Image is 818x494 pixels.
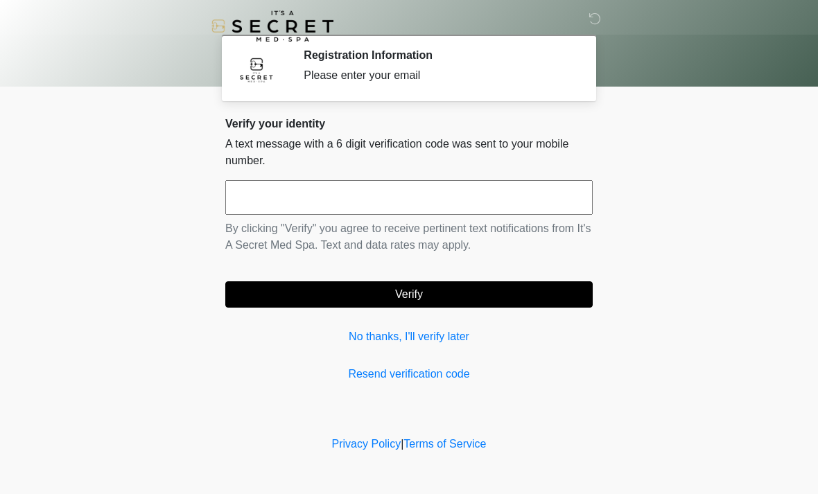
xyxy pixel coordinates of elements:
[304,48,572,62] h2: Registration Information
[225,366,593,382] a: Resend verification code
[304,67,572,84] div: Please enter your email
[225,136,593,169] p: A text message with a 6 digit verification code was sent to your mobile number.
[236,48,277,90] img: Agent Avatar
[332,438,401,450] a: Privacy Policy
[211,10,333,42] img: It's A Secret Med Spa Logo
[225,220,593,254] p: By clicking "Verify" you agree to receive pertinent text notifications from It's A Secret Med Spa...
[401,438,403,450] a: |
[225,117,593,130] h2: Verify your identity
[225,328,593,345] a: No thanks, I'll verify later
[225,281,593,308] button: Verify
[403,438,486,450] a: Terms of Service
